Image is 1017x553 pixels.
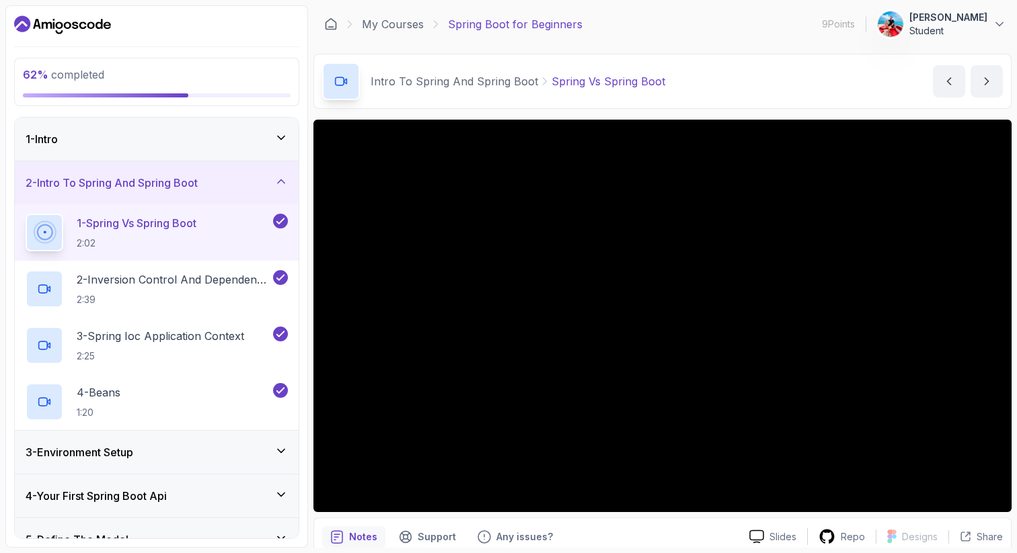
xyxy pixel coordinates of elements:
p: Student [909,24,987,38]
button: 2-Inversion Control And Dependency Injection2:39 [26,270,288,308]
p: 2 - Inversion Control And Dependency Injection [77,271,270,288]
p: 9 Points [822,17,855,31]
p: Intro To Spring And Spring Boot [371,73,538,89]
span: completed [23,68,104,81]
button: 2-Intro To Spring And Spring Boot [15,161,299,204]
button: notes button [322,526,385,548]
img: user profile image [878,11,903,37]
p: Share [977,530,1003,544]
p: 2:02 [77,237,196,250]
h3: 4 - Your First Spring Boot Api [26,488,167,504]
h3: 2 - Intro To Spring And Spring Boot [26,175,198,191]
button: 3-Environment Setup [15,431,299,474]
a: Slides [739,529,807,544]
button: 1-Spring Vs Spring Boot2:02 [26,214,288,251]
h3: 1 - Intro [26,131,58,147]
button: Share [948,530,1003,544]
a: Dashboard [14,14,111,36]
button: next content [971,65,1003,97]
p: 2:39 [77,293,270,306]
p: Any issues? [496,530,553,544]
a: Dashboard [324,17,338,31]
p: Designs [902,530,938,544]
a: My Courses [362,16,424,32]
button: Support button [391,526,464,548]
a: Repo [808,528,876,545]
p: 1 - Spring Vs Spring Boot [77,215,196,231]
p: Spring Boot for Beginners [448,16,582,32]
span: 62 % [23,68,48,81]
button: previous content [933,65,965,97]
p: 1:20 [77,406,120,419]
button: 4-Beans1:20 [26,383,288,421]
p: Slides [769,530,796,544]
h3: 3 - Environment Setup [26,444,133,460]
p: Support [418,530,456,544]
p: Spring Vs Spring Boot [552,73,665,89]
p: Repo [841,530,865,544]
p: [PERSON_NAME] [909,11,987,24]
p: Notes [349,530,377,544]
h3: 5 - Define The Model [26,531,128,548]
button: 4-Your First Spring Boot Api [15,474,299,517]
button: 1-Intro [15,118,299,161]
button: 3-Spring Ioc Application Context2:25 [26,327,288,364]
button: Feedback button [469,526,561,548]
p: 3 - Spring Ioc Application Context [77,328,244,344]
iframe: 1 - Spring vs Spring Boot [313,120,1012,512]
p: 2:25 [77,349,244,363]
button: user profile image[PERSON_NAME]Student [877,11,1006,38]
p: 4 - Beans [77,384,120,400]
